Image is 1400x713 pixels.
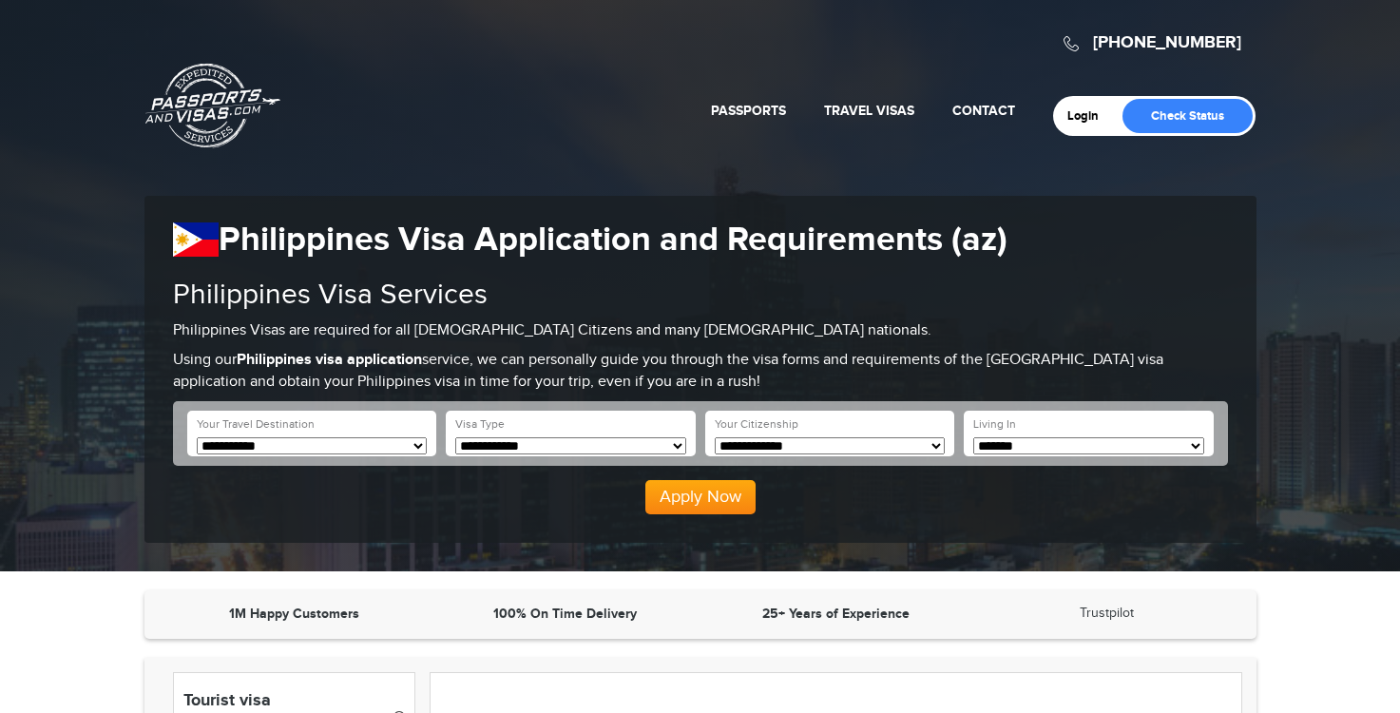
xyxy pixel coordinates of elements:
[1067,108,1112,124] a: Login
[173,220,1228,260] h1: Philippines Visa Application and Requirements (az)
[973,416,1016,433] label: Living In
[237,351,422,369] strong: Philippines visa application
[1080,606,1134,621] a: Trustpilot
[715,416,798,433] label: Your Citizenship
[197,416,315,433] label: Your Travel Destination
[711,103,786,119] a: Passports
[824,103,914,119] a: Travel Visas
[493,606,637,622] strong: 100% On Time Delivery
[183,692,405,711] h4: Tourist visa
[952,103,1015,119] a: Contact
[1122,99,1253,133] a: Check Status
[645,480,756,514] button: Apply Now
[173,279,1228,311] h2: Philippines Visa Services
[229,606,359,622] strong: 1M Happy Customers
[1093,32,1241,53] a: [PHONE_NUMBER]
[173,320,1228,342] p: Philippines Visas are required for all [DEMOGRAPHIC_DATA] Citizens and many [DEMOGRAPHIC_DATA] na...
[145,63,280,148] a: Passports & [DOMAIN_NAME]
[173,350,1228,394] p: Using our service, we can personally guide you through the visa forms and requirements of the [GE...
[455,416,505,433] label: Visa Type
[762,606,910,622] strong: 25+ Years of Experience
